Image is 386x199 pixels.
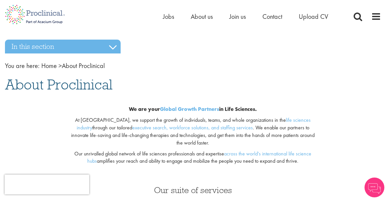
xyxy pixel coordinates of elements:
[365,178,384,197] img: Chatbot
[229,12,246,21] a: Join us
[41,61,105,70] span: About Proclinical
[5,61,40,70] span: You are here:
[299,12,328,21] a: Upload CV
[69,116,317,147] p: At [GEOGRAPHIC_DATA], we support the growth of individuals, teams, and whole organizations in the...
[58,61,62,70] span: >
[160,106,219,113] a: Global Growth Partners
[5,76,112,93] span: About Proclinical
[191,12,213,21] a: About us
[41,61,57,70] a: breadcrumb link to Home
[5,40,121,53] h3: In this section
[77,116,311,131] a: life sciences industry
[69,150,317,165] p: Our unrivalled global network of life sciences professionals and expertise amplifies your reach a...
[132,124,253,131] a: executive search, workforce solutions, and staffing services
[87,150,311,165] a: across the world's international life science hubs
[262,12,282,21] a: Contact
[5,186,381,194] h3: Our suite of services
[163,12,174,21] a: Jobs
[129,106,257,113] b: We are your in Life Sciences.
[5,175,89,194] iframe: reCAPTCHA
